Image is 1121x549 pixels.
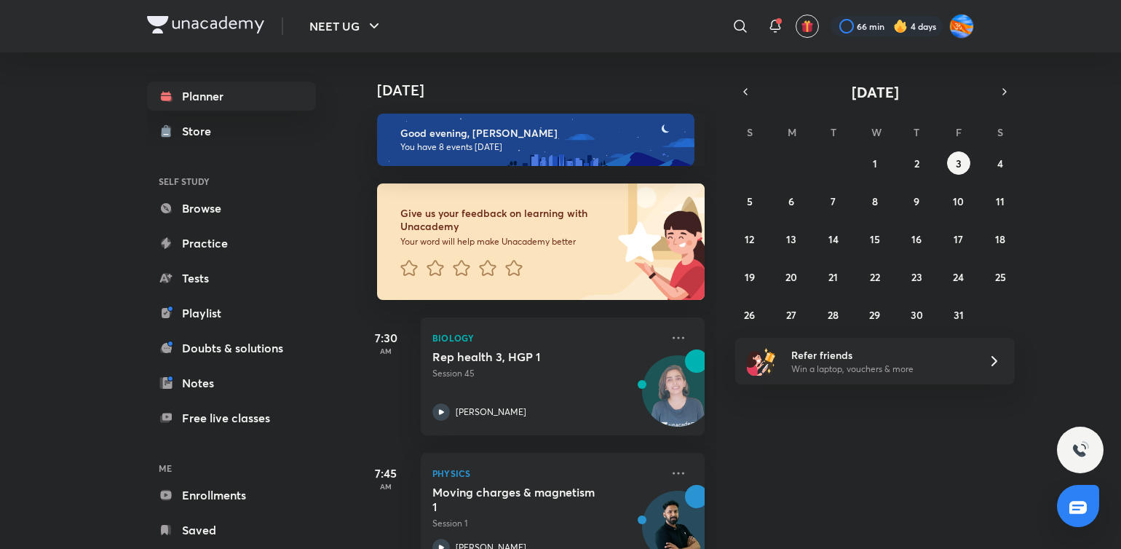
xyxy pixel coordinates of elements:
button: October 2, 2025 [905,151,928,175]
abbr: October 7, 2025 [831,194,836,208]
p: Your word will help make Unacademy better [400,236,613,248]
img: referral [747,347,776,376]
p: You have 8 events [DATE] [400,141,681,153]
a: Company Logo [147,16,264,37]
abbr: Thursday [914,125,919,139]
abbr: October 24, 2025 [953,270,964,284]
abbr: October 21, 2025 [828,270,838,284]
a: Enrollments [147,481,316,510]
p: [PERSON_NAME] [456,406,526,419]
abbr: October 18, 2025 [995,232,1005,246]
button: October 4, 2025 [989,151,1012,175]
button: October 18, 2025 [989,227,1012,250]
span: [DATE] [852,82,899,102]
h4: [DATE] [377,82,719,99]
abbr: October 13, 2025 [786,232,796,246]
button: October 11, 2025 [989,189,1012,213]
a: Playlist [147,299,316,328]
img: streak [893,19,908,33]
h5: 7:45 [357,465,415,482]
abbr: October 15, 2025 [870,232,880,246]
abbr: October 27, 2025 [786,308,796,322]
button: October 7, 2025 [822,189,845,213]
abbr: October 2, 2025 [914,157,919,170]
button: October 5, 2025 [738,189,761,213]
button: October 16, 2025 [905,227,928,250]
button: avatar [796,15,819,38]
button: October 15, 2025 [863,227,887,250]
abbr: October 16, 2025 [911,232,922,246]
button: October 3, 2025 [947,151,970,175]
abbr: October 10, 2025 [953,194,964,208]
abbr: October 30, 2025 [911,308,923,322]
abbr: October 9, 2025 [914,194,919,208]
abbr: October 6, 2025 [788,194,794,208]
abbr: Wednesday [871,125,882,139]
abbr: October 8, 2025 [872,194,878,208]
h5: Rep health 3, HGP 1 [432,349,614,364]
h6: Refer friends [791,347,970,363]
abbr: October 28, 2025 [828,308,839,322]
abbr: October 23, 2025 [911,270,922,284]
a: Planner [147,82,316,111]
abbr: Friday [956,125,962,139]
button: October 30, 2025 [905,303,928,326]
button: [DATE] [756,82,994,102]
button: October 19, 2025 [738,265,761,288]
button: NEET UG [301,12,392,41]
button: October 17, 2025 [947,227,970,250]
h5: 7:30 [357,329,415,347]
button: October 31, 2025 [947,303,970,326]
abbr: October 14, 2025 [828,232,839,246]
abbr: October 19, 2025 [745,270,755,284]
button: October 9, 2025 [905,189,928,213]
abbr: Saturday [997,125,1003,139]
abbr: October 20, 2025 [785,270,797,284]
abbr: October 12, 2025 [745,232,754,246]
button: October 27, 2025 [780,303,803,326]
p: Session 45 [432,367,661,380]
p: Biology [432,329,661,347]
h5: Moving charges & magnetism 1 [432,485,614,514]
button: October 28, 2025 [822,303,845,326]
button: October 23, 2025 [905,265,928,288]
img: avatar [801,20,814,33]
h6: Give us your feedback on learning with Unacademy [400,207,613,233]
abbr: October 29, 2025 [869,308,880,322]
abbr: October 5, 2025 [747,194,753,208]
abbr: October 22, 2025 [870,270,880,284]
button: October 12, 2025 [738,227,761,250]
p: Session 1 [432,517,661,530]
abbr: October 1, 2025 [873,157,877,170]
button: October 1, 2025 [863,151,887,175]
abbr: Sunday [747,125,753,139]
abbr: October 31, 2025 [954,308,964,322]
button: October 24, 2025 [947,265,970,288]
abbr: Monday [788,125,796,139]
abbr: October 17, 2025 [954,232,963,246]
a: Tests [147,264,316,293]
a: Free live classes [147,403,316,433]
button: October 6, 2025 [780,189,803,213]
h6: ME [147,456,316,481]
button: October 21, 2025 [822,265,845,288]
button: October 10, 2025 [947,189,970,213]
abbr: October 11, 2025 [996,194,1005,208]
abbr: October 4, 2025 [997,157,1003,170]
img: Avatar [643,363,713,433]
p: Win a laptop, vouchers & more [791,363,970,376]
button: October 29, 2025 [863,303,887,326]
button: October 25, 2025 [989,265,1012,288]
abbr: Tuesday [831,125,836,139]
h6: Good evening, [PERSON_NAME] [400,127,681,140]
p: AM [357,347,415,355]
img: feedback_image [569,183,705,300]
p: AM [357,482,415,491]
a: Practice [147,229,316,258]
button: October 20, 2025 [780,265,803,288]
abbr: October 25, 2025 [995,270,1006,284]
abbr: October 26, 2025 [744,308,755,322]
a: Browse [147,194,316,223]
img: evening [377,114,694,166]
a: Store [147,116,316,146]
